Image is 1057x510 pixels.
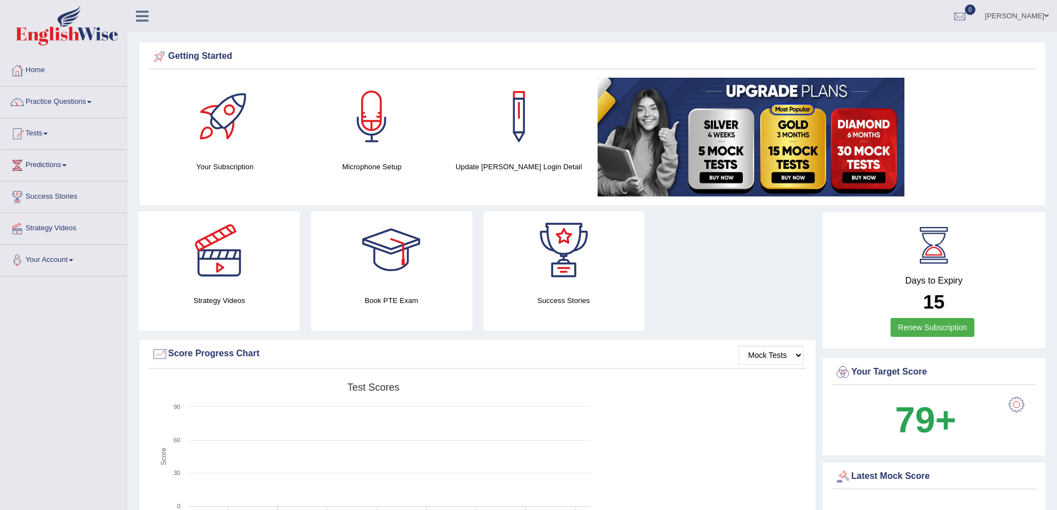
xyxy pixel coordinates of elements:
[174,469,180,476] text: 30
[965,4,976,15] span: 0
[151,48,1033,65] div: Getting Started
[160,448,168,466] tspan: Score
[139,295,300,306] h4: Strategy Videos
[157,161,293,173] h4: Your Subscription
[347,382,399,393] tspan: Test scores
[451,161,587,173] h4: Update [PERSON_NAME] Login Detail
[895,400,956,440] b: 79+
[923,291,945,312] b: 15
[483,295,644,306] h4: Success Stories
[1,118,127,146] a: Tests
[835,276,1033,286] h4: Days to Expiry
[835,468,1033,485] div: Latest Mock Score
[1,55,127,83] a: Home
[311,295,472,306] h4: Book PTE Exam
[151,346,803,362] div: Score Progress Chart
[891,318,974,337] a: Renew Subscription
[835,364,1033,381] div: Your Target Score
[174,403,180,410] text: 90
[1,150,127,178] a: Predictions
[598,78,904,196] img: small5.jpg
[304,161,440,173] h4: Microphone Setup
[1,181,127,209] a: Success Stories
[177,503,180,509] text: 0
[1,213,127,241] a: Strategy Videos
[1,87,127,114] a: Practice Questions
[1,245,127,272] a: Your Account
[174,437,180,443] text: 60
